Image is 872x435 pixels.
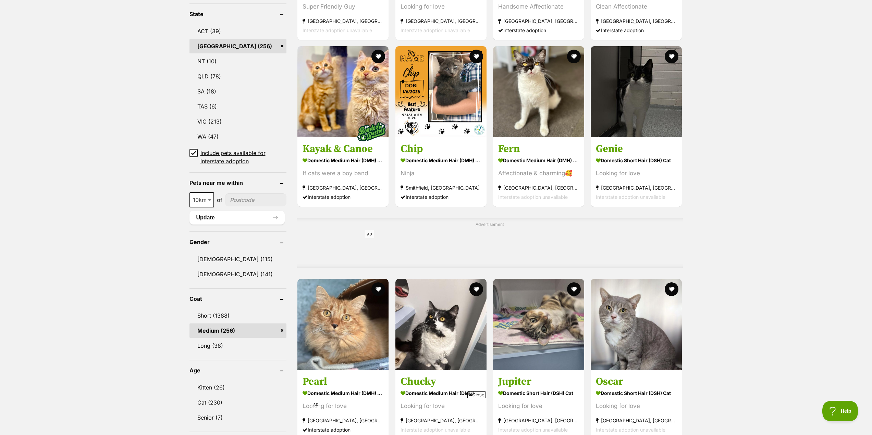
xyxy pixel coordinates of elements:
[303,16,383,25] strong: [GEOGRAPHIC_DATA], [GEOGRAPHIC_DATA]
[493,46,584,137] img: Fern - Domestic Medium Hair (DMH) Cat
[200,149,287,165] span: Include pets available for interstate adoption
[596,375,677,388] h3: Oscar
[189,380,287,395] a: Kitten (26)
[567,282,581,296] button: favourite
[303,169,383,178] div: If cats were a boy band
[297,46,389,137] img: Kayak & Canoe - Domestic Medium Hair (DMH) Cat
[189,239,287,245] header: Gender
[498,25,579,35] div: Interstate adoption
[297,279,389,370] img: Pearl - Domestic Medium Hair (DMH) Cat
[189,84,287,99] a: SA (18)
[401,142,481,155] h3: Chip
[189,129,287,144] a: WA (47)
[189,180,287,186] header: Pets near me within
[498,401,579,411] div: Looking for love
[189,338,287,353] a: Long (38)
[467,391,486,398] span: Close
[493,137,584,207] a: Fern Domestic Medium Hair (DMH) Cat Affectionate & charming🥰 [GEOGRAPHIC_DATA], [GEOGRAPHIC_DATA]...
[401,16,481,25] strong: [GEOGRAPHIC_DATA], [GEOGRAPHIC_DATA]
[401,183,481,192] strong: Smithfield, [GEOGRAPHIC_DATA]
[665,282,679,296] button: favourite
[189,39,287,53] a: [GEOGRAPHIC_DATA] (256)
[189,296,287,302] header: Coat
[303,388,383,398] strong: Domestic Medium Hair (DMH) Cat
[401,375,481,388] h3: Chucky
[303,401,383,411] div: Looking for love
[498,427,568,433] span: Interstate adoption unavailable
[498,169,579,178] div: Affectionate & charming🥰
[498,2,579,11] div: Handsome Affectionate
[498,16,579,25] strong: [GEOGRAPHIC_DATA], [GEOGRAPHIC_DATA]
[303,192,383,202] div: Interstate adoption
[401,27,470,33] span: Interstate adoption unavailable
[189,395,287,410] a: Cat (230)
[311,401,320,409] span: AD
[591,137,682,207] a: Genie Domestic Short Hair (DSH) Cat Looking for love [GEOGRAPHIC_DATA], [GEOGRAPHIC_DATA] Interst...
[822,401,858,421] iframe: Help Scout Beacon - Open
[303,2,383,11] div: Super Friendly Guy
[355,115,389,149] img: bonded besties
[189,323,287,338] a: Medium (256)
[189,211,285,225] button: Update
[401,388,481,398] strong: Domestic Medium Hair (DMH) Cat
[365,230,614,261] iframe: Advertisement
[401,155,481,165] strong: Domestic Medium Hair (DMH) Cat
[189,410,287,425] a: Senior (7)
[596,155,677,165] strong: Domestic Short Hair (DSH) Cat
[189,252,287,266] a: [DEMOGRAPHIC_DATA] (115)
[498,388,579,398] strong: Domestic Short Hair (DSH) Cat
[225,193,287,206] input: postcode
[297,137,389,207] a: Kayak & Canoe Domestic Medium Hair (DMH) Cat If cats were a boy band [GEOGRAPHIC_DATA], [GEOGRAPH...
[189,54,287,68] a: NT (10)
[189,11,287,17] header: State
[591,46,682,137] img: Genie - Domestic Short Hair (DSH) Cat
[395,137,487,207] a: Chip Domestic Medium Hair (DMH) Cat Ninja Smithfield, [GEOGRAPHIC_DATA] Interstate adoption
[395,279,487,370] img: Chucky - Domestic Medium Hair (DMH) Cat
[303,425,383,434] div: Interstate adoption
[190,195,213,205] span: 10km
[498,416,579,425] strong: [GEOGRAPHIC_DATA], [GEOGRAPHIC_DATA]
[372,282,385,296] button: favourite
[596,183,677,192] strong: [GEOGRAPHIC_DATA], [GEOGRAPHIC_DATA]
[303,142,383,155] h3: Kayak & Canoe
[596,16,677,25] strong: [GEOGRAPHIC_DATA], [GEOGRAPHIC_DATA]
[217,196,222,204] span: of
[567,50,581,63] button: favourite
[401,2,481,11] div: Looking for love
[596,142,677,155] h3: Genie
[596,169,677,178] div: Looking for love
[591,279,682,370] img: Oscar - Domestic Short Hair (DSH) Cat
[303,375,383,388] h3: Pearl
[596,2,677,11] div: Clean Affectionate
[401,169,481,178] div: Ninja
[596,388,677,398] strong: Domestic Short Hair (DSH) Cat
[596,427,665,433] span: Interstate adoption unavailable
[189,367,287,373] header: Age
[498,183,579,192] strong: [GEOGRAPHIC_DATA], [GEOGRAPHIC_DATA]
[498,142,579,155] h3: Fern
[498,194,568,200] span: Interstate adoption unavailable
[395,46,487,137] img: Chip - Domestic Medium Hair (DMH) Cat
[189,267,287,281] a: [DEMOGRAPHIC_DATA] (141)
[297,218,683,268] div: Advertisement
[596,401,677,411] div: Looking for love
[365,230,374,238] span: AD
[189,99,287,114] a: TAS (6)
[596,194,665,200] span: Interstate adoption unavailable
[303,183,383,192] strong: [GEOGRAPHIC_DATA], [GEOGRAPHIC_DATA]
[189,24,287,38] a: ACT (39)
[401,192,481,202] div: Interstate adoption
[596,25,677,35] div: Interstate adoption
[372,50,385,63] button: favourite
[189,149,287,165] a: Include pets available for interstate adoption
[189,308,287,323] a: Short (1388)
[665,50,679,63] button: favourite
[311,401,561,432] iframe: Advertisement
[303,155,383,165] strong: Domestic Medium Hair (DMH) Cat
[303,416,383,425] strong: [GEOGRAPHIC_DATA], [GEOGRAPHIC_DATA]
[303,27,372,33] span: Interstate adoption unavailable
[189,69,287,84] a: QLD (78)
[189,114,287,129] a: VIC (213)
[498,375,579,388] h3: Jupiter
[498,155,579,165] strong: Domestic Medium Hair (DMH) Cat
